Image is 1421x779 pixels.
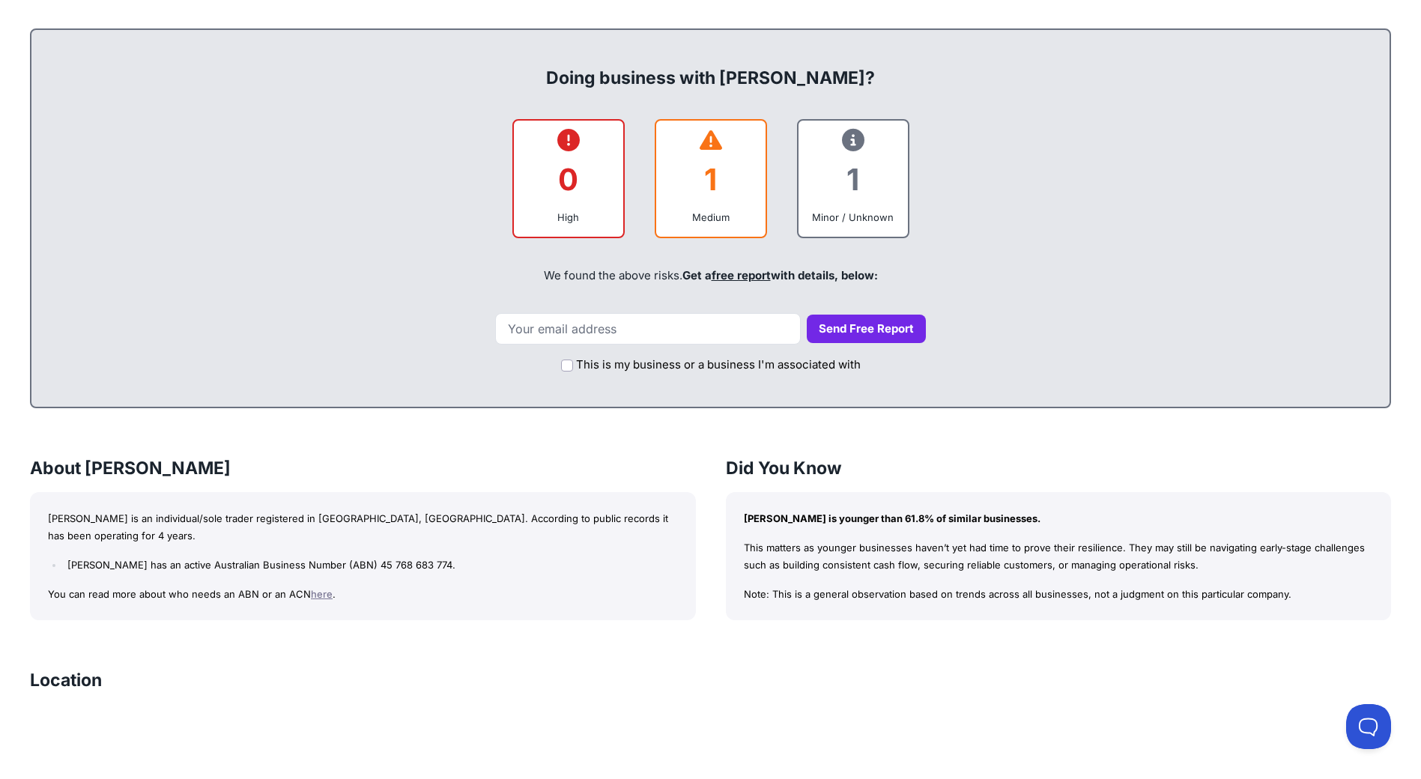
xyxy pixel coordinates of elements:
li: [PERSON_NAME] has an active Australian Business Number (ABN) 45 768 683 774. [64,557,677,574]
label: This is my business or a business I'm associated with [576,357,861,374]
span: Get a with details, below: [682,268,878,282]
p: This matters as younger businesses haven’t yet had time to prove their resilience. They may still... [744,539,1374,574]
p: [PERSON_NAME] is younger than 61.8% of similar businesses. [744,510,1374,527]
h3: Location [30,668,102,692]
a: free report [712,268,771,282]
button: Send Free Report [807,315,926,344]
div: We found the above risks. [46,250,1375,301]
h3: Did You Know [726,456,1392,480]
a: here [311,588,333,600]
div: Doing business with [PERSON_NAME]? [46,42,1375,90]
div: High [526,210,611,225]
div: 1 [668,149,754,210]
input: Your email address [495,313,801,345]
p: Note: This is a general observation based on trends across all businesses, not a judgment on this... [744,586,1374,603]
div: 1 [811,149,896,210]
div: 0 [526,149,611,210]
p: You can read more about who needs an ABN or an ACN . [48,586,678,603]
div: Medium [668,210,754,225]
div: Minor / Unknown [811,210,896,225]
p: [PERSON_NAME] is an individual/sole trader registered in [GEOGRAPHIC_DATA], [GEOGRAPHIC_DATA]. Ac... [48,510,678,545]
h3: About [PERSON_NAME] [30,456,696,480]
iframe: Toggle Customer Support [1346,704,1391,749]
